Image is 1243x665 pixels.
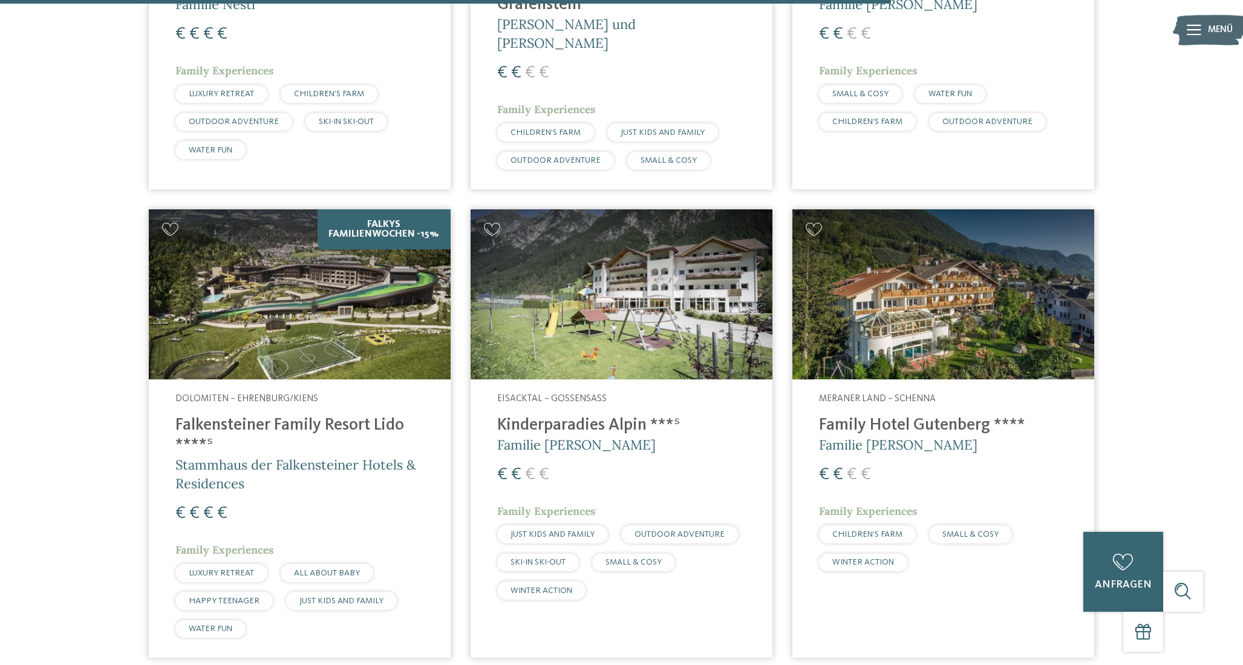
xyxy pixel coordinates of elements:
[635,530,725,539] span: OUTDOOR ADVENTURE
[175,25,186,43] span: €
[189,25,200,43] span: €
[605,558,662,566] span: SMALL & COSY
[149,209,451,658] a: Familienhotels gesucht? Hier findet ihr die besten! Falkys Familienwochen -15% Dolomiten – Ehrenb...
[189,90,254,98] span: LUXURY RETREAT
[819,436,977,453] span: Familie [PERSON_NAME]
[511,586,572,595] span: WINTER ACTION
[832,530,902,539] span: CHILDREN’S FARM
[203,25,214,43] span: €
[511,530,595,539] span: JUST KIDS AND FAMILY
[497,466,507,483] span: €
[203,505,214,522] span: €
[819,416,1068,436] h4: Family Hotel Gutenberg ****
[175,416,424,456] h4: Falkensteiner Family Resort Lido ****ˢ
[511,64,521,82] span: €
[497,394,607,404] span: Eisacktal – Gossensass
[832,117,902,126] span: CHILDREN’S FARM
[189,624,232,633] span: WATER FUN
[175,543,274,557] span: Family Experiences
[189,505,200,522] span: €
[497,102,596,116] span: Family Experiences
[942,530,999,539] span: SMALL & COSY
[832,90,889,98] span: SMALL & COSY
[189,117,279,126] span: OUTDOOR ADVENTURE
[497,416,746,436] h4: Kinderparadies Alpin ***ˢ
[189,146,232,154] span: WATER FUN
[189,597,259,605] span: HAPPY TEENAGER
[819,504,918,518] span: Family Experiences
[175,64,274,77] span: Family Experiences
[832,558,894,566] span: WINTER ACTION
[319,117,374,126] span: SKI-IN SKI-OUT
[861,25,871,43] span: €
[189,569,254,577] span: LUXURY RETREAT
[861,466,871,483] span: €
[217,505,227,522] span: €
[1095,580,1152,590] span: anfragen
[792,209,1094,658] a: Familienhotels gesucht? Hier findet ihr die besten! Meraner Land – Schenna Family Hotel Gutenberg...
[847,466,857,483] span: €
[833,466,843,483] span: €
[511,128,581,137] span: CHILDREN’S FARM
[471,209,772,658] a: Familienhotels gesucht? Hier findet ihr die besten! Eisacktal – Gossensass Kinderparadies Alpin *...
[819,394,936,404] span: Meraner Land – Schenna
[175,394,318,404] span: Dolomiten – Ehrenburg/Kiens
[525,466,535,483] span: €
[175,456,416,492] span: Stammhaus der Falkensteiner Hotels & Residences
[149,209,451,379] img: Familienhotels gesucht? Hier findet ihr die besten!
[792,209,1094,379] img: Family Hotel Gutenberg ****
[294,90,364,98] span: CHILDREN’S FARM
[511,558,566,566] span: SKI-IN SKI-OUT
[819,466,829,483] span: €
[847,25,857,43] span: €
[819,25,829,43] span: €
[511,156,601,165] span: OUTDOOR ADVENTURE
[641,156,697,165] span: SMALL & COSY
[497,16,636,51] span: [PERSON_NAME] und [PERSON_NAME]
[497,504,596,518] span: Family Experiences
[511,466,521,483] span: €
[175,505,186,522] span: €
[942,117,1033,126] span: OUTDOOR ADVENTURE
[217,25,227,43] span: €
[471,209,772,379] img: Kinderparadies Alpin ***ˢ
[539,64,549,82] span: €
[539,466,549,483] span: €
[819,64,918,77] span: Family Experiences
[525,64,535,82] span: €
[294,569,360,577] span: ALL ABOUT BABY
[928,90,972,98] span: WATER FUN
[621,128,705,137] span: JUST KIDS AND FAMILY
[497,436,656,453] span: Familie [PERSON_NAME]
[497,64,507,82] span: €
[299,597,383,605] span: JUST KIDS AND FAMILY
[1083,532,1163,612] a: anfragen
[833,25,843,43] span: €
